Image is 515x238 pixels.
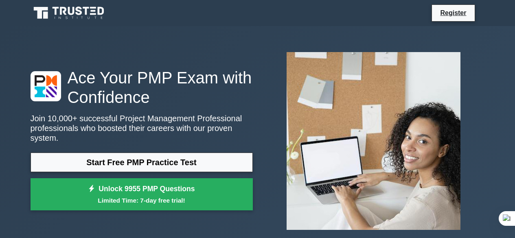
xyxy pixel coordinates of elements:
[31,153,253,172] a: Start Free PMP Practice Test
[31,114,253,143] p: Join 10,000+ successful Project Management Professional professionals who boosted their careers w...
[31,178,253,211] a: Unlock 9955 PMP QuestionsLimited Time: 7-day free trial!
[41,196,243,205] small: Limited Time: 7-day free trial!
[435,8,471,18] a: Register
[31,68,253,107] h1: Ace Your PMP Exam with Confidence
